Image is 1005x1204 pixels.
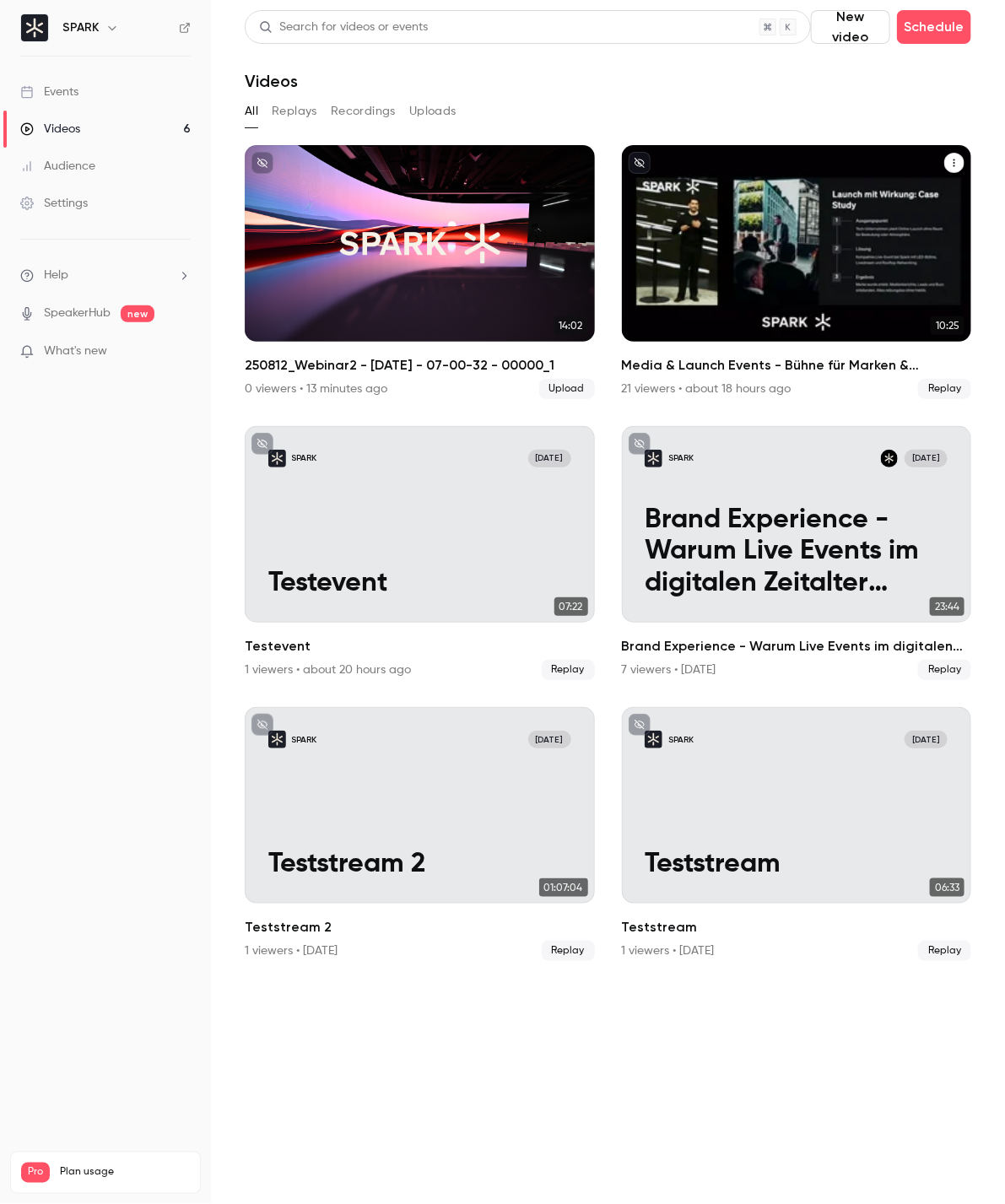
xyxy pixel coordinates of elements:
button: unpublished [251,433,273,455]
div: 1 viewers • [DATE] [622,942,715,959]
li: Media & Launch Events - Bühne für Marken & Botschaften inszenieren [622,145,972,399]
h2: Teststream 2 [245,917,595,937]
div: Videos [20,121,80,138]
img: Teststream 2 [268,731,286,748]
li: Teststream 2 [245,707,595,961]
span: Pro [21,1163,50,1183]
button: Schedule [897,10,971,44]
li: 250812_Webinar2 - 26 August 2025 - 07-00-32 - 00000_1 [245,145,595,399]
span: new [121,305,154,322]
div: 1 viewers • about 20 hours ago [245,661,411,678]
span: Replay [542,941,595,961]
a: Brand Experience - Warum Live Events im digitalen Zeitalter unverzichtbar sind! SPARKInan Dogan[D... [622,426,972,680]
span: 23:44 [930,597,964,616]
img: Inan Dogan [881,450,899,467]
span: [DATE] [528,450,571,467]
div: 1 viewers • [DATE] [245,942,338,959]
h2: 250812_Webinar2 - [DATE] - 07-00-32 - 00000_1 [245,355,595,375]
a: 14:02250812_Webinar2 - [DATE] - 07-00-32 - 00000_10 viewers • 13 minutes agoUpload [245,145,595,399]
a: Teststream 2SPARK[DATE]Teststream 201:07:04Teststream 21 viewers • [DATE]Replay [245,707,595,961]
span: [DATE] [528,731,571,748]
p: SPARK [668,452,694,464]
li: help-dropdown-opener [20,267,191,284]
h2: Brand Experience - Warum Live Events im digitalen Zeitalter unverzichtbar sind! [622,636,972,656]
div: Settings [20,195,88,212]
button: unpublished [629,714,651,736]
span: Replay [918,941,971,961]
div: 7 viewers • [DATE] [622,661,716,678]
div: 21 viewers • about 18 hours ago [622,381,792,397]
div: Search for videos or events [259,19,428,36]
button: unpublished [629,433,651,455]
a: 10:25Media & Launch Events - Bühne für Marken & Botschaften inszenieren21 viewers • about 18 hour... [622,145,972,399]
button: All [245,98,258,125]
a: SpeakerHub [44,305,111,322]
span: 07:22 [554,597,588,616]
span: Replay [542,660,595,680]
div: 0 viewers • 13 minutes ago [245,381,387,397]
h2: Testevent [245,636,595,656]
span: Upload [539,379,595,399]
span: Replay [918,379,971,399]
span: Replay [918,660,971,680]
p: SPARK [668,734,694,746]
button: Replays [272,98,317,125]
li: Teststream [622,707,972,961]
ul: Videos [245,145,971,961]
img: Testevent [268,450,286,467]
p: Teststream [645,849,948,881]
span: 06:33 [930,878,964,897]
div: Audience [20,158,95,175]
span: 01:07:04 [539,878,588,897]
button: New video [811,10,890,44]
button: unpublished [251,152,273,174]
img: SPARK [21,14,48,41]
li: Brand Experience - Warum Live Events im digitalen Zeitalter unverzichtbar sind! [622,426,972,680]
span: What's new [44,343,107,360]
img: Brand Experience - Warum Live Events im digitalen Zeitalter unverzichtbar sind! [645,450,662,467]
p: SPARK [292,734,317,746]
span: Plan usage [60,1166,190,1180]
button: unpublished [251,714,273,736]
h2: Media & Launch Events - Bühne für Marken & Botschaften inszenieren [622,355,972,375]
h6: SPARK [62,19,99,36]
button: Uploads [409,98,457,125]
li: Testevent [245,426,595,680]
img: Teststream [645,731,662,748]
a: TesteventSPARK[DATE]Testevent07:22Testevent1 viewers • about 20 hours agoReplay [245,426,595,680]
p: Testevent [268,568,571,600]
span: [DATE] [905,731,948,748]
h2: Teststream [622,917,972,937]
h1: Videos [245,71,298,91]
div: Events [20,84,78,100]
p: Brand Experience - Warum Live Events im digitalen Zeitalter unverzichtbar sind! [645,505,948,600]
section: Videos [245,10,971,1194]
p: Teststream 2 [268,849,571,881]
span: 10:25 [931,316,964,335]
span: 14:02 [554,316,588,335]
button: unpublished [629,152,651,174]
a: TeststreamSPARK[DATE]Teststream06:33Teststream1 viewers • [DATE]Replay [622,707,972,961]
span: Help [44,267,68,284]
p: SPARK [292,452,317,464]
button: Recordings [331,98,396,125]
span: [DATE] [905,450,948,467]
